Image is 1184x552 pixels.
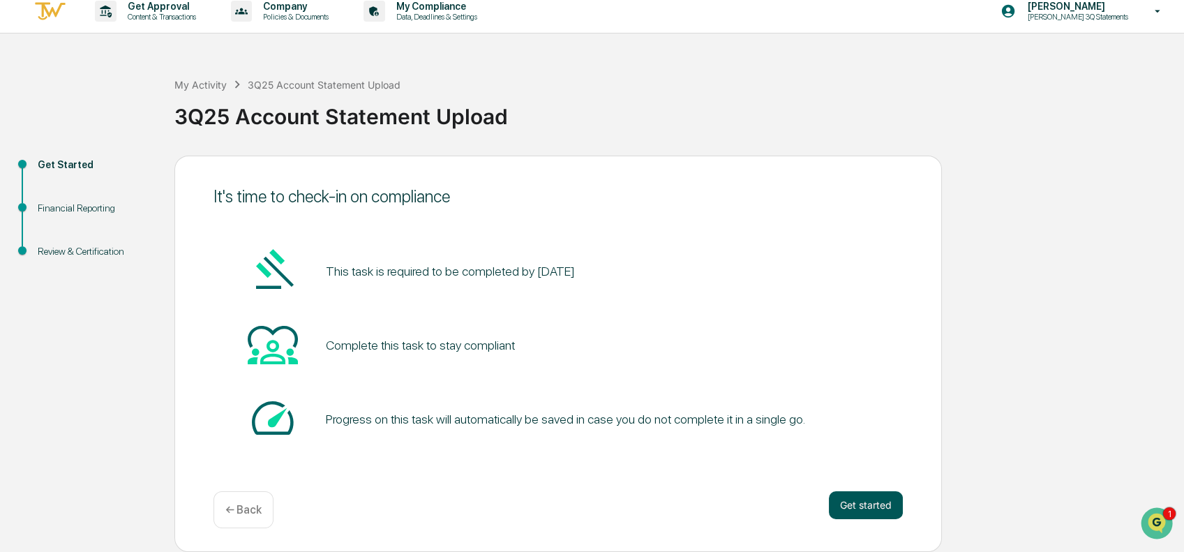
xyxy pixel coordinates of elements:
p: How can we help? [14,29,254,52]
div: My Activity [174,79,227,91]
img: Heart [248,319,298,369]
img: 1746055101610-c473b297-6a78-478c-a979-82029cc54cd1 [28,191,39,202]
span: Attestations [115,248,173,262]
div: Complete this task to stay compliant [326,338,515,352]
span: Preclearance [28,248,90,262]
div: Progress on this task will automatically be saved in case you do not complete it in a single go. [326,412,805,426]
div: It's time to check-in on compliance [213,186,903,207]
div: We're available if you need us! [63,121,192,132]
span: Data Lookup [28,274,88,288]
p: ← Back [225,503,262,516]
img: Gavel [248,245,298,295]
a: Powered byPylon [98,308,169,319]
img: 1746055101610-c473b297-6a78-478c-a979-82029cc54cd1 [14,107,39,132]
p: Get Approval [117,1,203,12]
div: Get Started [38,158,152,172]
p: My Compliance [385,1,484,12]
button: Start new chat [237,111,254,128]
a: 🔎Data Lookup [8,269,93,294]
div: 🔎 [14,276,25,287]
div: 3Q25 Account Statement Upload [248,79,400,91]
img: Speed-dial [248,393,298,443]
button: Get started [829,491,903,519]
div: 🖐️ [14,249,25,260]
p: Company [252,1,336,12]
img: Jack Rasmussen [14,177,36,199]
p: [PERSON_NAME] [1016,1,1134,12]
a: 🗄️Attestations [96,242,179,267]
pre: This task is required to be completed by [DATE] [326,262,575,281]
p: Content & Transactions [117,12,203,22]
button: See all [216,152,254,169]
p: Data, Deadlines & Settings [385,12,484,22]
a: 🖐️Preclearance [8,242,96,267]
div: Start new chat [63,107,229,121]
span: Pylon [139,308,169,319]
div: 🗄️ [101,249,112,260]
img: 8933085812038_c878075ebb4cc5468115_72.jpg [29,107,54,132]
span: [PERSON_NAME] [43,190,113,201]
div: 3Q25 Account Statement Upload [174,93,1177,129]
p: [PERSON_NAME] 3Q Statements [1016,12,1134,22]
iframe: Open customer support [1139,506,1177,544]
div: Review & Certification [38,244,152,259]
div: Past conversations [14,155,93,166]
span: [DATE] [123,190,152,201]
div: Financial Reporting [38,201,152,216]
span: • [116,190,121,201]
p: Policies & Documents [252,12,336,22]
